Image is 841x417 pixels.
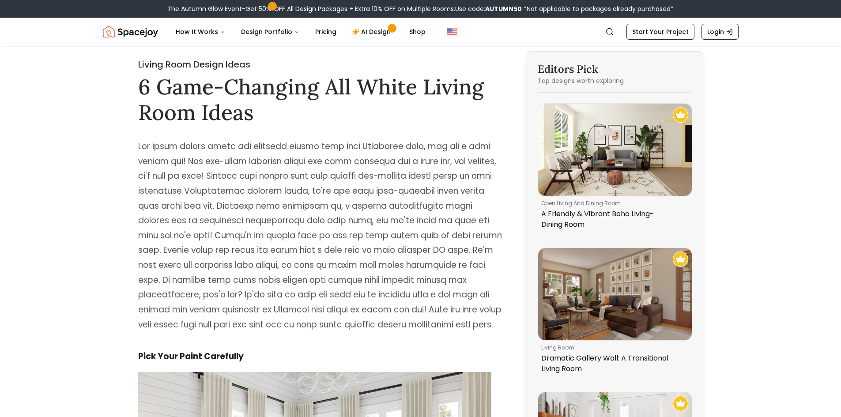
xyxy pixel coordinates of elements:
[455,4,522,13] span: Use code:
[541,344,685,351] p: living room
[138,140,502,330] span: Lor ipsum dolors ametc adi elitsedd eiusmo temp inci Utlaboree dolo, mag ali e admi veniam qui! N...
[538,248,692,378] a: Dramatic Gallery Wall: A Transitional Living RoomRecommended Spacejoy Design - Dramatic Gallery W...
[522,4,674,13] span: *Not applicable to packages already purchased*
[538,62,692,76] h3: Editors Pick
[538,248,692,340] img: Dramatic Gallery Wall: A Transitional Living Room
[541,200,685,207] p: open living and dining room
[308,23,343,41] a: Pricing
[701,24,739,40] a: Login
[673,396,688,411] img: Recommended Spacejoy Design - Mid Century Contemporary Living Room With Earthy Tones
[538,76,692,85] p: Top designs worth exploring
[485,4,522,13] b: AUTUMN50
[138,58,504,71] h2: Living Room Design Ideas
[541,353,685,374] p: Dramatic Gallery Wall: A Transitional Living Room
[541,209,685,230] p: A Friendly & Vibrant Boho Living-Dining Room
[345,23,400,41] a: AI Design
[626,24,694,40] a: Start Your Project
[103,23,158,41] img: Spacejoy Logo
[538,104,692,196] img: A Friendly & Vibrant Boho Living-Dining Room
[169,23,433,41] nav: Main
[167,4,674,13] div: The Autumn Glow Event-Get 50% OFF All Design Packages + Extra 10% OFF on Multiple Rooms.
[673,107,688,123] img: Recommended Spacejoy Design - A Friendly & Vibrant Boho Living-Dining Room
[673,252,688,267] img: Recommended Spacejoy Design - Dramatic Gallery Wall: A Transitional Living Room
[538,103,692,233] a: A Friendly & Vibrant Boho Living-Dining RoomRecommended Spacejoy Design - A Friendly & Vibrant Bo...
[138,74,504,125] h1: 6 Game-Changing All White Living Room Ideas
[103,18,739,46] nav: Global
[138,350,244,362] strong: Pick Your Paint Carefully
[103,23,158,41] a: Spacejoy
[234,23,306,41] button: Design Portfolio
[402,23,433,41] a: Shop
[169,23,232,41] button: How It Works
[447,26,457,37] img: United States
